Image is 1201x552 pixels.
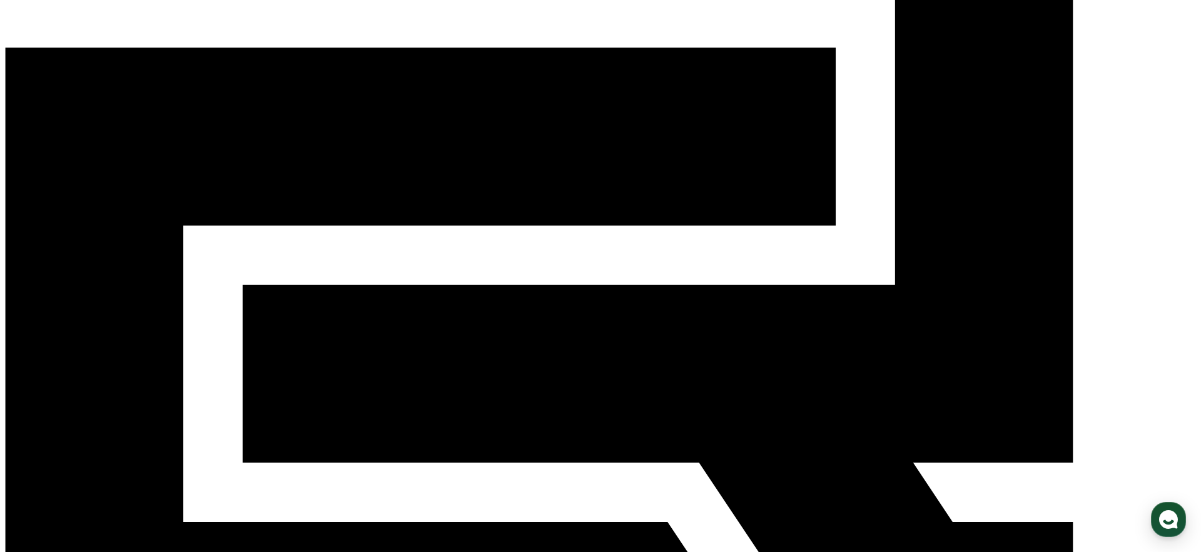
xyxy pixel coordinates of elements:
span: 홈 [39,415,47,425]
a: 홈 [4,396,83,428]
span: 대화 [114,416,129,426]
a: 설정 [161,396,240,428]
a: 대화 [83,396,161,428]
span: 설정 [193,415,208,425]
